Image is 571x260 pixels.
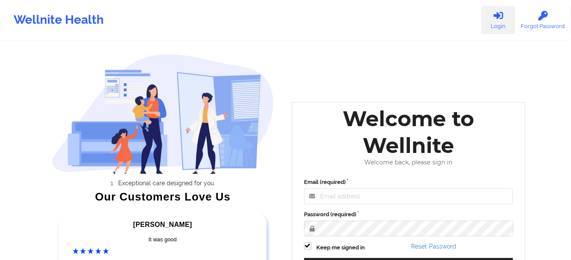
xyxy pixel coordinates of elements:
img: wellnite-auth-hero_200.c722682e.png [52,54,274,174]
div: Welcome to Wellnite [298,105,519,159]
div: Welcome back, please sign in [298,159,519,166]
a: Reset Password [411,243,456,250]
input: Email address [304,188,513,204]
label: Keep me signed in [316,243,365,252]
div: Our Customers Love Us [52,192,274,201]
span: [PERSON_NAME] [133,221,192,228]
a: Login [481,6,514,34]
label: Email (required) [304,178,513,187]
div: It was good [73,235,253,244]
label: Password (required) [304,210,513,219]
a: Forgot Password [514,6,571,34]
li: Exceptional care designed for you. [60,180,274,187]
